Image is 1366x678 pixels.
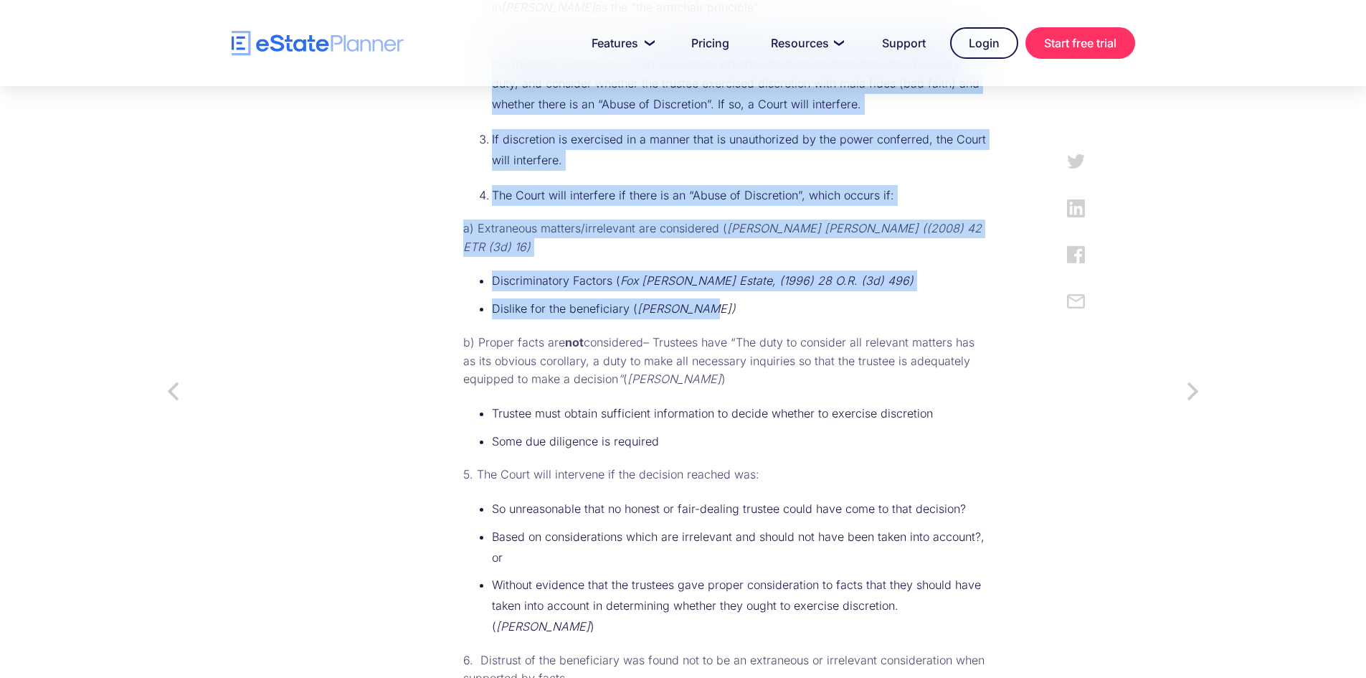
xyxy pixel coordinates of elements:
[463,220,990,256] p: a) Extraneous matters/irrelevant are considered (
[865,29,943,57] a: Support
[463,334,990,389] p: b) Proper facts are considered– Trustees have “The duty to consider all relevant matters has as i...
[492,185,990,206] li: The Court will interfere if there is an “Abuse of Discretion”, which occurs if:
[565,335,584,349] strong: not
[1025,27,1135,59] a: Start free trial
[492,403,990,424] li: Trustee must obtain sufficient information to decide whether to exercise discretion
[492,431,990,452] li: Some due diligence is required
[232,31,404,56] a: home
[618,372,623,386] em: ”
[463,466,990,484] p: 5. The Court will intervene if the decision reached was:
[492,270,990,291] li: Discriminatory Factors (
[620,273,914,288] em: Fox [PERSON_NAME] Estate, (1996) 28 O.R. (3d) 496)
[492,575,990,636] li: Without evidence that the trustees gave proper consideration to facts that they should have taken...
[463,221,982,254] em: [PERSON_NAME] [PERSON_NAME] ((2008) 42 ETR (3d) 16)
[492,129,990,171] li: If discretion is exercised in a manner that is unauthorized by the power conferred, the Court wil...
[492,527,990,568] li: Based on considerations which are irrelevant and should not have been taken into account?, or
[496,619,590,634] em: [PERSON_NAME]
[492,298,990,319] li: Dislike for the beneficiary (
[637,301,736,316] em: [PERSON_NAME])
[950,27,1018,59] a: Login
[754,29,858,57] a: Resources
[574,29,667,57] a: Features
[674,29,746,57] a: Pricing
[627,372,721,386] em: [PERSON_NAME]
[492,499,990,519] li: So unreasonable that no honest or fair-dealing trustee could have come to that decision?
